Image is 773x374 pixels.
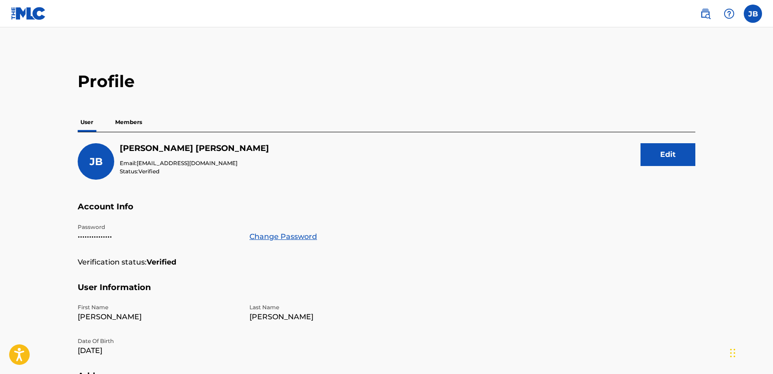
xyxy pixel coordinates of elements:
p: [DATE] [78,345,238,356]
div: Widget de chat [727,330,773,374]
div: Help [720,5,738,23]
div: Arrastrar [730,339,736,367]
h5: User Information [78,282,695,304]
p: First Name [78,303,238,312]
button: Edit [641,143,695,166]
span: Verified [138,168,159,175]
p: User [78,113,96,132]
h5: Josue Balderrama Carreño [120,143,269,154]
img: MLC Logo [11,7,46,20]
p: ••••••••••••••• [78,231,238,242]
span: [EMAIL_ADDRESS][DOMAIN_NAME] [137,160,238,166]
p: [PERSON_NAME] [249,312,410,322]
p: [PERSON_NAME] [78,312,238,322]
iframe: Resource Center [747,240,773,314]
h5: Account Info [78,202,695,223]
p: Members [112,113,145,132]
strong: Verified [147,257,176,268]
a: Change Password [249,231,317,242]
span: JB [90,156,103,168]
div: User Menu [744,5,762,23]
p: Date Of Birth [78,337,238,345]
iframe: Chat Widget [727,330,773,374]
p: Status: [120,167,269,176]
p: Verification status: [78,257,147,268]
p: Last Name [249,303,410,312]
img: search [700,8,711,19]
h2: Profile [78,71,695,92]
a: Public Search [696,5,715,23]
img: help [724,8,735,19]
p: Password [78,223,238,231]
p: Email: [120,159,269,167]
